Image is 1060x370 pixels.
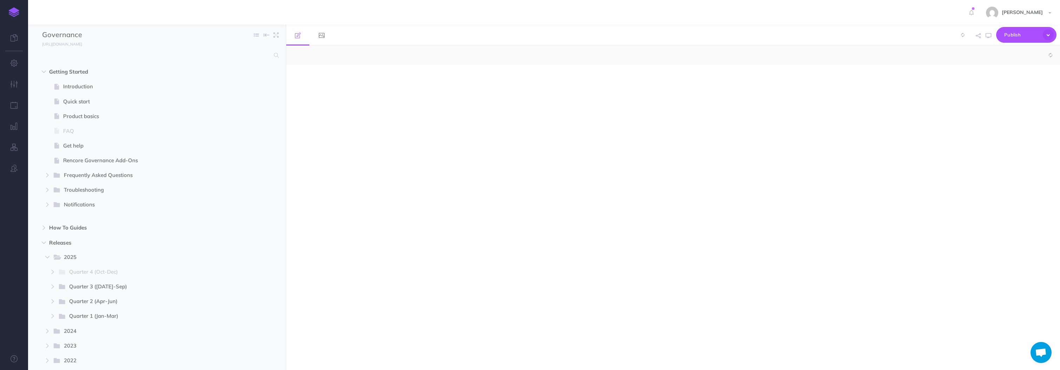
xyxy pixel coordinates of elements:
[64,356,233,365] span: 2022
[986,7,998,19] img: 144ae60c011ffeabe18c6ddfbe14a5c9.jpg
[63,82,244,91] span: Introduction
[28,40,89,47] a: [URL][DOMAIN_NAME]
[9,7,19,17] img: logo-mark.svg
[64,342,233,351] span: 2023
[42,42,82,47] small: [URL][DOMAIN_NAME]
[42,49,270,62] input: Search
[998,9,1046,15] span: [PERSON_NAME]
[63,142,244,150] span: Get help
[63,156,244,165] span: Rencore Governance Add-Ons
[64,327,233,336] span: 2024
[69,268,233,277] span: Quarter 4 (Oct-Dec)
[64,253,233,262] span: 2025
[64,171,233,180] span: Frequently Asked Questions
[63,112,244,121] span: Product basics
[996,27,1056,43] button: Publish
[1004,29,1039,40] span: Publish
[69,282,233,292] span: Quarter 3 ([DATE]-Sep)
[64,186,233,195] span: Troubleshooting
[49,68,235,76] span: Getting Started
[64,200,233,210] span: Notifications
[42,30,125,40] input: Documentation Name
[1031,342,1052,363] a: Open chat
[63,127,244,135] span: FAQ
[69,312,233,321] span: Quarter 1 (Jan-Mar)
[69,297,233,306] span: Quarter 2 (Apr-Jun)
[63,97,244,106] span: Quick start
[49,224,235,232] span: How To Guides
[49,239,235,247] span: Releases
